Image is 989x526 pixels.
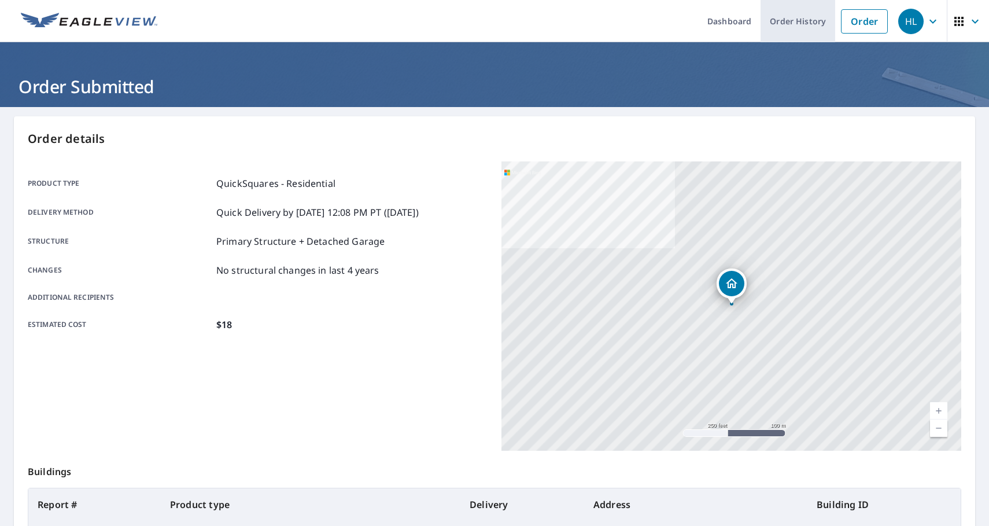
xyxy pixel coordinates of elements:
[930,402,947,420] a: Current Level 17, Zoom In
[216,176,335,190] p: QuickSquares - Residential
[28,318,212,332] p: Estimated cost
[161,488,460,521] th: Product type
[216,263,379,277] p: No structural changes in last 4 years
[28,263,212,277] p: Changes
[28,451,961,488] p: Buildings
[584,488,807,521] th: Address
[28,205,212,219] p: Delivery method
[807,488,961,521] th: Building ID
[460,488,584,521] th: Delivery
[28,488,161,521] th: Report #
[930,420,947,437] a: Current Level 17, Zoom Out
[717,268,747,304] div: Dropped pin, building 1, Residential property, 2437 Red River St Mesquite, TX 75150
[28,176,212,190] p: Product type
[14,75,975,98] h1: Order Submitted
[216,205,419,219] p: Quick Delivery by [DATE] 12:08 PM PT ([DATE])
[898,9,924,34] div: HL
[28,292,212,303] p: Additional recipients
[216,318,232,332] p: $18
[21,13,157,30] img: EV Logo
[28,130,961,148] p: Order details
[216,234,385,248] p: Primary Structure + Detached Garage
[28,234,212,248] p: Structure
[841,9,888,34] a: Order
